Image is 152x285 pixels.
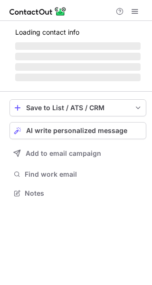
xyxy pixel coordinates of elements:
span: ‌ [15,53,141,60]
span: Notes [25,189,142,198]
span: ‌ [15,74,141,81]
img: ContactOut v5.3.10 [9,6,66,17]
span: ‌ [15,42,141,50]
p: Loading contact info [15,28,141,36]
button: save-profile-one-click [9,99,146,116]
span: AI write personalized message [26,127,127,134]
button: Find work email [9,168,146,181]
span: ‌ [15,63,141,71]
button: Add to email campaign [9,145,146,162]
span: Find work email [25,170,142,179]
button: AI write personalized message [9,122,146,139]
div: Save to List / ATS / CRM [26,104,130,112]
button: Notes [9,187,146,200]
span: Add to email campaign [26,150,101,157]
